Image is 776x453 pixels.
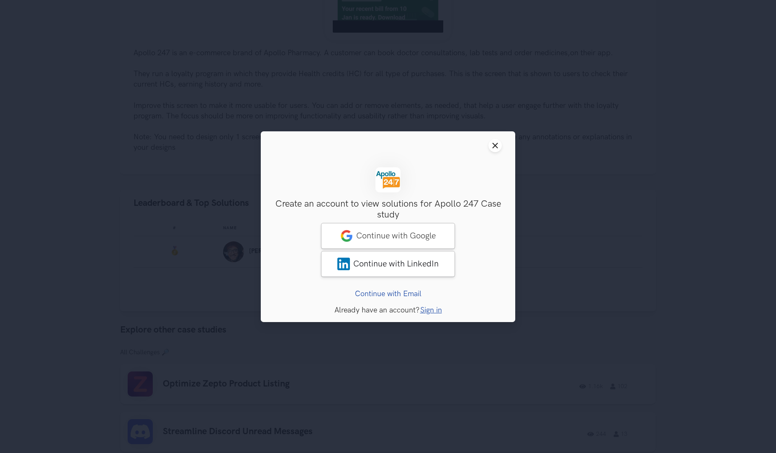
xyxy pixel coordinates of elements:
span: Already have an account? [334,305,419,314]
img: google [340,229,353,242]
a: LinkedInContinue with LinkedIn [321,251,455,276]
a: googleContinue with Google [321,223,455,248]
h3: Create an account to view solutions for Apollo 247 Case study [274,199,502,221]
a: Continue with Email [355,289,421,298]
img: LinkedIn [337,257,350,270]
a: Sign in [420,305,442,314]
span: Continue with Google [356,230,436,241]
span: Continue with LinkedIn [353,258,439,269]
